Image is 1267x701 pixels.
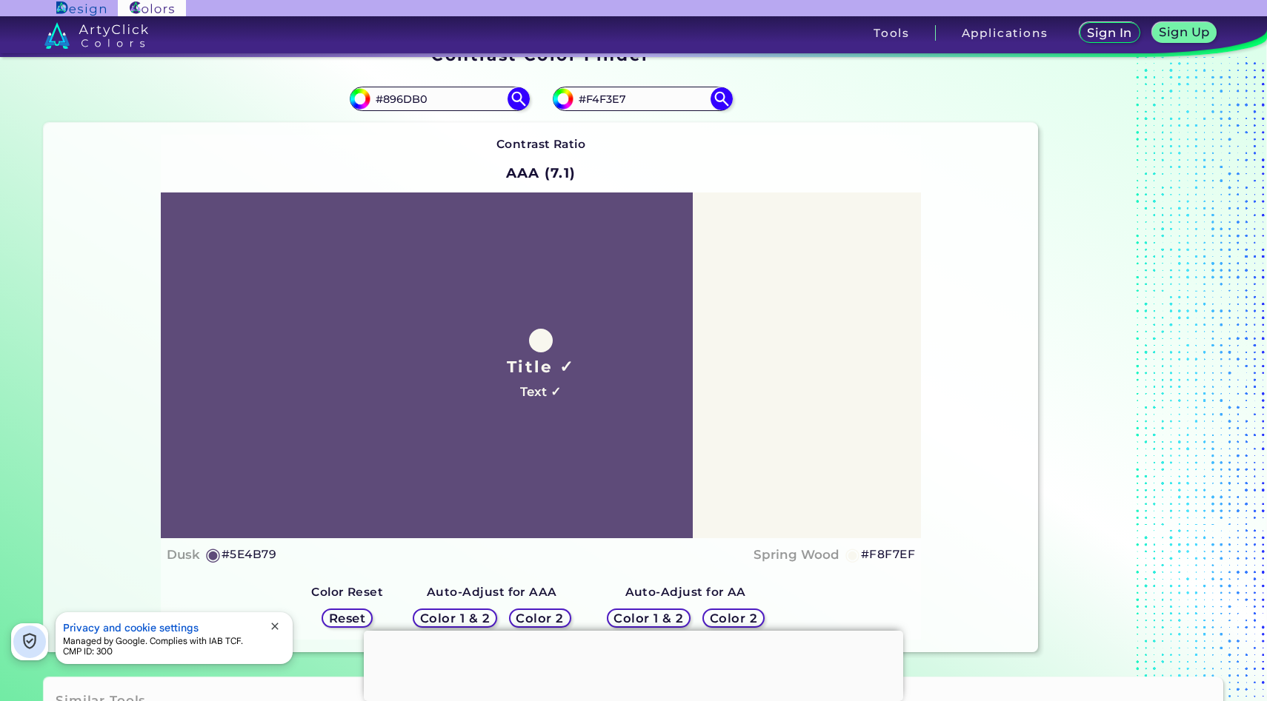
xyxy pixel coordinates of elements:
h5: #F8F7EF [861,545,915,564]
h5: Color 1 & 2 [613,612,684,625]
h2: AAA (7.1) [499,157,583,189]
iframe: Advertisement [364,631,903,697]
h4: Text ✓ [520,381,561,403]
h1: Title ✓ [507,355,575,378]
h3: Applications [962,27,1048,38]
h3: Tools [874,27,910,38]
input: type color 2.. [573,89,711,109]
h4: Spring Wood [754,544,839,566]
h5: Color 1 & 2 [420,612,490,625]
h5: Color 2 [710,612,758,625]
h4: Dusk [167,544,200,566]
h5: Sign In [1087,27,1132,39]
strong: Color Reset [311,585,383,599]
h5: ◉ [205,546,222,563]
iframe: Advertisement [1044,41,1229,658]
input: type color 1.. [370,89,508,109]
a: Sign Up [1151,22,1217,43]
h5: Color 2 [516,612,564,625]
img: icon search [711,87,733,110]
img: ArtyClick Design logo [56,1,106,16]
h5: Sign Up [1159,26,1210,38]
img: icon search [508,87,530,110]
h5: ◉ [845,546,861,563]
strong: Contrast Ratio [496,137,586,151]
a: Sign In [1080,22,1140,43]
strong: Auto-Adjust for AA [625,585,746,599]
h5: #5E4B79 [222,545,276,564]
img: logo_artyclick_colors_white.svg [44,22,149,49]
strong: Auto-Adjust for AAA [427,585,557,599]
h5: Reset [329,612,366,625]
